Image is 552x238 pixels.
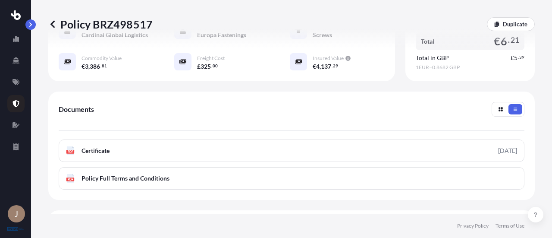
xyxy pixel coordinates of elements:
[211,64,212,67] span: .
[503,20,527,29] p: Duplicate
[15,209,18,218] span: J
[59,105,94,114] span: Documents
[487,17,535,31] a: Duplicate
[416,54,449,62] span: Total in GBP
[518,56,519,59] span: .
[320,63,321,70] span: ,
[416,64,524,71] span: 1 EUR = 0.8682 GBP
[197,63,201,70] span: £
[511,55,514,61] span: £
[82,55,122,62] span: Commodity Value
[316,63,320,70] span: 4
[68,178,73,181] text: PDF
[90,63,100,70] span: 386
[333,64,338,67] span: 29
[102,64,107,67] span: 81
[7,227,24,231] img: organization-logo
[48,17,153,31] p: Policy BRZ498517
[68,150,73,153] text: PDF
[321,63,331,70] span: 137
[313,55,344,62] span: Insured Value
[514,55,517,61] span: 5
[59,140,524,162] a: PDFCertificate[DATE]
[201,63,211,70] span: 325
[82,174,169,183] span: Policy Full Terms and Conditions
[85,63,88,70] span: 3
[332,64,332,67] span: .
[59,167,524,190] a: PDFPolicy Full Terms and Conditions
[197,55,225,62] span: Freight Cost
[457,222,489,229] a: Privacy Policy
[498,146,517,155] div: [DATE]
[82,63,85,70] span: €
[496,222,524,229] a: Terms of Use
[88,63,90,70] span: ,
[213,64,218,67] span: 00
[82,146,110,155] span: Certificate
[313,63,316,70] span: €
[519,56,524,59] span: 39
